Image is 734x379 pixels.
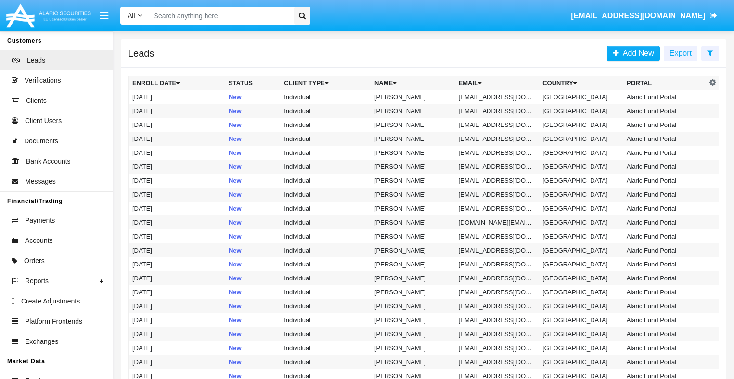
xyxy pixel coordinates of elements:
td: Individual [280,229,371,243]
span: Create Adjustments [21,296,80,306]
td: [GEOGRAPHIC_DATA] [539,257,623,271]
a: Add New [607,46,660,61]
span: Bank Accounts [26,156,71,166]
td: [DATE] [129,257,225,271]
td: Individual [280,146,371,160]
td: Alaric Fund Portal [623,313,707,327]
td: Alaric Fund Portal [623,188,707,202]
td: [PERSON_NAME] [371,202,455,215]
td: [GEOGRAPHIC_DATA] [539,327,623,341]
td: [DATE] [129,90,225,104]
td: Individual [280,118,371,132]
td: [DATE] [129,299,225,313]
span: Client Users [25,116,62,126]
td: New [225,285,280,299]
td: [EMAIL_ADDRESS][DOMAIN_NAME] [455,188,539,202]
td: New [225,188,280,202]
td: [GEOGRAPHIC_DATA] [539,341,623,355]
td: Alaric Fund Portal [623,215,707,229]
td: [EMAIL_ADDRESS][DOMAIN_NAME] [455,355,539,369]
td: [DATE] [129,229,225,243]
h5: Leads [128,50,155,57]
td: [PERSON_NAME] [371,174,455,188]
td: Alaric Fund Portal [623,355,707,369]
td: [GEOGRAPHIC_DATA] [539,271,623,285]
td: New [225,202,280,215]
td: [DATE] [129,174,225,188]
td: [PERSON_NAME] [371,299,455,313]
td: [EMAIL_ADDRESS][DOMAIN_NAME] [455,160,539,174]
td: New [225,104,280,118]
td: [GEOGRAPHIC_DATA] [539,90,623,104]
span: Platform Frontends [25,316,82,327]
td: [GEOGRAPHIC_DATA] [539,146,623,160]
td: Alaric Fund Portal [623,104,707,118]
td: Alaric Fund Portal [623,90,707,104]
td: [GEOGRAPHIC_DATA] [539,313,623,327]
td: [GEOGRAPHIC_DATA] [539,202,623,215]
td: Individual [280,160,371,174]
td: [PERSON_NAME] [371,341,455,355]
td: [PERSON_NAME] [371,215,455,229]
td: [GEOGRAPHIC_DATA] [539,118,623,132]
button: Export [664,46,697,61]
td: Alaric Fund Portal [623,146,707,160]
td: Alaric Fund Portal [623,243,707,257]
td: New [225,355,280,369]
span: Exchanges [25,337,58,347]
span: Clients [26,96,47,106]
td: [PERSON_NAME] [371,313,455,327]
td: [EMAIL_ADDRESS][DOMAIN_NAME] [455,202,539,215]
td: [EMAIL_ADDRESS][DOMAIN_NAME] [455,327,539,341]
td: [DATE] [129,202,225,215]
td: [EMAIL_ADDRESS][DOMAIN_NAME] [455,313,539,327]
span: Documents [24,136,58,146]
td: Individual [280,285,371,299]
td: Individual [280,341,371,355]
td: [DATE] [129,327,225,341]
td: Individual [280,243,371,257]
td: [EMAIL_ADDRESS][DOMAIN_NAME] [455,104,539,118]
td: New [225,229,280,243]
span: Payments [25,215,55,226]
td: Alaric Fund Portal [623,118,707,132]
td: [DATE] [129,341,225,355]
td: [PERSON_NAME] [371,188,455,202]
th: Client Type [280,76,371,90]
td: [GEOGRAPHIC_DATA] [539,215,623,229]
td: [PERSON_NAME] [371,271,455,285]
th: Email [455,76,539,90]
td: [PERSON_NAME] [371,327,455,341]
td: Individual [280,188,371,202]
td: [DATE] [129,188,225,202]
td: [EMAIL_ADDRESS][DOMAIN_NAME] [455,146,539,160]
td: [GEOGRAPHIC_DATA] [539,160,623,174]
td: Individual [280,215,371,229]
td: [GEOGRAPHIC_DATA] [539,355,623,369]
td: New [225,327,280,341]
td: [PERSON_NAME] [371,229,455,243]
td: [GEOGRAPHIC_DATA] [539,229,623,243]
td: [EMAIL_ADDRESS][DOMAIN_NAME] [455,271,539,285]
td: New [225,146,280,160]
td: [EMAIL_ADDRESS][DOMAIN_NAME] [455,299,539,313]
td: [PERSON_NAME] [371,90,455,104]
span: Orders [24,256,45,266]
td: New [225,174,280,188]
span: Export [670,49,692,57]
td: New [225,118,280,132]
td: New [225,243,280,257]
td: [EMAIL_ADDRESS][DOMAIN_NAME] [455,341,539,355]
td: [EMAIL_ADDRESS][DOMAIN_NAME] [455,257,539,271]
td: New [225,313,280,327]
td: Individual [280,174,371,188]
td: [GEOGRAPHIC_DATA] [539,285,623,299]
td: [DATE] [129,243,225,257]
td: New [225,299,280,313]
td: [PERSON_NAME] [371,257,455,271]
td: Individual [280,90,371,104]
input: Search [149,7,291,25]
td: [PERSON_NAME] [371,104,455,118]
td: [DATE] [129,215,225,229]
span: [EMAIL_ADDRESS][DOMAIN_NAME] [571,12,705,20]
